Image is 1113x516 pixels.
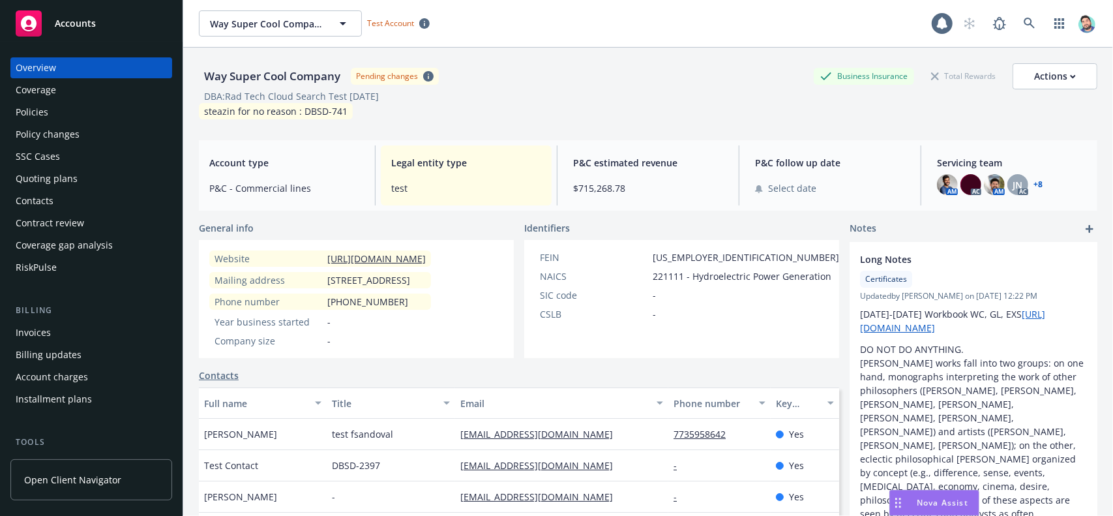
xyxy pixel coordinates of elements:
[674,428,736,440] a: 7735958642
[674,459,687,472] a: -
[653,250,839,264] span: [US_EMPLOYER_IDENTIFICATION_NUMBER]
[460,428,623,440] a: [EMAIL_ADDRESS][DOMAIN_NAME]
[860,290,1087,302] span: Updated by [PERSON_NAME] on [DATE] 12:22 PM
[10,190,172,211] a: Contacts
[10,344,172,365] a: Billing updates
[215,252,322,266] div: Website
[16,389,92,410] div: Installment plans
[960,174,981,195] img: photo
[771,387,839,419] button: Key contact
[215,273,322,287] div: Mailing address
[362,16,435,30] span: Test Account
[10,146,172,167] a: SSC Cases
[573,156,723,170] span: P&C estimated revenue
[10,235,172,256] a: Coverage gap analysis
[215,334,322,348] div: Company size
[327,273,410,287] span: [STREET_ADDRESS]
[332,490,335,504] span: -
[10,124,172,145] a: Policy changes
[789,490,804,504] span: Yes
[460,459,623,472] a: [EMAIL_ADDRESS][DOMAIN_NAME]
[16,213,84,234] div: Contract review
[55,18,96,29] span: Accounts
[540,288,647,302] div: SIC code
[10,102,172,123] a: Policies
[890,491,906,515] div: Drag to move
[1033,181,1043,189] a: +8
[199,103,353,119] div: steazin for no reason : DBSD-741
[937,156,1087,170] span: Servicing team
[332,397,435,410] div: Title
[1017,10,1043,37] a: Search
[524,221,570,235] span: Identifiers
[789,459,804,472] span: Yes
[16,344,82,365] div: Billing updates
[204,89,379,103] div: DBA: Rad Tech Cloud Search Test [DATE]
[10,168,172,189] a: Quoting plans
[850,221,876,237] span: Notes
[332,427,393,441] span: test fsandoval
[16,168,78,189] div: Quoting plans
[204,459,258,472] span: Test Contact
[16,80,56,100] div: Coverage
[987,10,1013,37] a: Report a Bug
[199,369,239,382] a: Contacts
[10,213,172,234] a: Contract review
[860,252,1053,266] span: Long Notes
[391,181,541,195] span: test
[917,497,968,508] span: Nova Assist
[10,80,172,100] a: Coverage
[209,181,359,195] span: P&C - Commercial lines
[937,174,958,195] img: photo
[199,221,254,235] span: General info
[210,17,323,31] span: Way Super Cool Company
[10,436,172,449] div: Tools
[925,68,1002,84] div: Total Rewards
[332,459,380,472] span: DBSD-2397
[1013,178,1023,192] span: JN
[776,397,820,410] div: Key contact
[351,68,439,84] span: Pending changes
[327,295,408,309] span: [PHONE_NUMBER]
[755,156,905,170] span: P&C follow up date
[204,427,277,441] span: [PERSON_NAME]
[199,68,346,85] div: Way Super Cool Company
[10,57,172,78] a: Overview
[16,235,113,256] div: Coverage gap analysis
[540,307,647,321] div: CSLB
[10,389,172,410] a: Installment plans
[16,257,57,278] div: RiskPulse
[1034,64,1076,89] div: Actions
[10,5,172,42] a: Accounts
[16,322,51,343] div: Invoices
[391,156,541,170] span: Legal entity type
[674,397,751,410] div: Phone number
[1013,63,1097,89] button: Actions
[460,491,623,503] a: [EMAIL_ADDRESS][DOMAIN_NAME]
[199,10,362,37] button: Way Super Cool Company
[674,491,687,503] a: -
[1076,13,1097,34] img: photo
[1046,10,1073,37] a: Switch app
[327,315,331,329] span: -
[984,174,1005,195] img: photo
[327,387,454,419] button: Title
[668,387,771,419] button: Phone number
[865,273,907,285] span: Certificates
[540,250,647,264] div: FEIN
[10,304,172,317] div: Billing
[460,397,649,410] div: Email
[16,146,60,167] div: SSC Cases
[889,490,979,516] button: Nova Assist
[573,181,723,195] span: $715,268.78
[367,18,414,29] span: Test Account
[814,68,914,84] div: Business Insurance
[24,473,121,487] span: Open Client Navigator
[1082,221,1097,237] a: add
[327,252,426,265] a: [URL][DOMAIN_NAME]
[356,70,418,82] div: Pending changes
[215,315,322,329] div: Year business started
[16,190,53,211] div: Contacts
[653,269,831,283] span: 221111 - Hydroelectric Power Generation
[768,181,816,195] span: Select date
